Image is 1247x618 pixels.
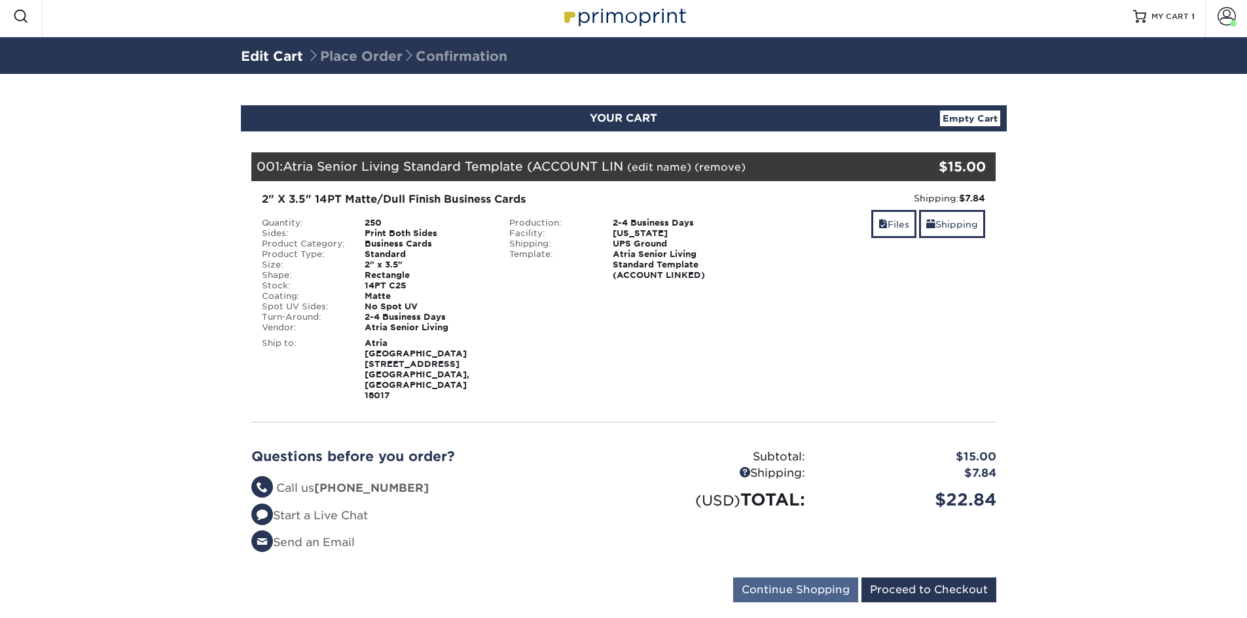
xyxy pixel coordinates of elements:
[355,249,499,260] div: Standard
[252,270,355,281] div: Shape:
[251,509,368,522] a: Start a Live Chat
[815,487,1006,512] div: $22.84
[251,536,355,549] a: Send an Email
[940,111,1000,126] a: Empty Cart
[252,301,355,312] div: Spot UV Sides:
[252,249,355,260] div: Product Type:
[355,239,499,249] div: Business Cards
[815,449,1006,466] div: $15.00
[355,228,499,239] div: Print Both Sides
[241,48,303,64] a: Edit Cart
[3,578,111,613] iframe: Google Customer Reviews
[695,161,746,173] a: (remove)
[307,48,507,64] span: Place Order Confirmation
[499,218,603,228] div: Production:
[871,210,916,238] a: Files
[757,192,986,205] div: Shipping:
[878,219,888,230] span: files
[251,152,872,181] div: 001:
[603,218,748,228] div: 2-4 Business Days
[499,228,603,239] div: Facility:
[499,249,603,281] div: Template:
[695,492,740,509] small: (USD)
[252,218,355,228] div: Quantity:
[1191,12,1195,21] span: 1
[252,312,355,322] div: Turn-Around:
[624,449,815,466] div: Subtotal:
[251,449,614,464] h2: Questions before you order?
[499,239,603,249] div: Shipping:
[314,481,429,494] strong: [PHONE_NUMBER]
[733,577,858,602] input: Continue Shopping
[283,159,623,173] span: Atria Senior Living Standard Template (ACCOUNT LIN
[919,210,985,238] a: Shipping
[262,192,738,207] div: 2" X 3.5" 14PT Matte/Dull Finish Business Cards
[252,338,355,401] div: Ship to:
[815,465,1006,482] div: $7.84
[872,157,986,177] div: $15.00
[355,291,499,301] div: Matte
[355,218,499,228] div: 250
[355,312,499,322] div: 2-4 Business Days
[251,480,614,497] li: Call us
[252,291,355,301] div: Coating:
[603,239,748,249] div: UPS Ground
[355,260,499,270] div: 2" x 3.5"
[603,249,748,281] div: Atria Senior Living Standard Template (ACCOUNT LINKED)
[252,260,355,270] div: Size:
[252,322,355,333] div: Vendor:
[252,281,355,291] div: Stock:
[959,193,985,203] strong: $7.84
[627,161,691,173] a: (edit name)
[590,112,657,124] span: YOUR CART
[603,228,748,239] div: [US_STATE]
[624,487,815,512] div: TOTAL:
[355,301,499,312] div: No Spot UV
[355,270,499,281] div: Rectangle
[624,465,815,482] div: Shipping:
[252,228,355,239] div: Sides:
[926,219,935,230] span: shipping
[1151,11,1189,22] span: MY CART
[861,577,996,602] input: Proceed to Checkout
[355,281,499,291] div: 14PT C2S
[365,338,469,400] strong: Atria [GEOGRAPHIC_DATA] [STREET_ADDRESS] [GEOGRAPHIC_DATA], [GEOGRAPHIC_DATA] 18017
[558,2,689,30] img: Primoprint
[355,322,499,333] div: Atria Senior Living
[252,239,355,249] div: Product Category:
